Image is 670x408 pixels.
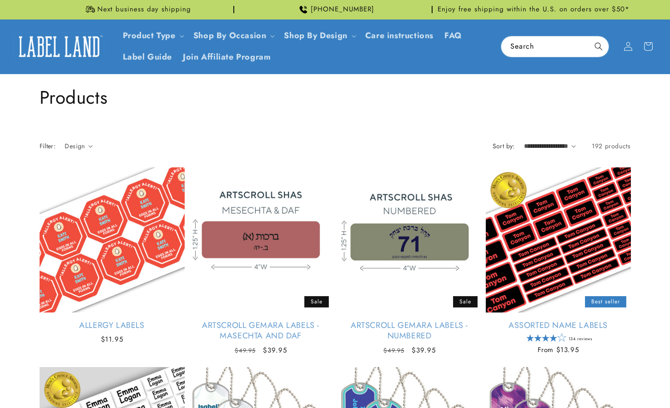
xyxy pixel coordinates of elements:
[97,5,191,14] span: Next business day shipping
[360,25,439,46] a: Care instructions
[439,25,468,46] a: FAQ
[188,25,279,46] summary: Shop By Occasion
[444,30,462,41] span: FAQ
[589,36,609,56] button: Search
[177,46,276,68] a: Join Affiliate Program
[365,30,433,41] span: Care instructions
[65,141,85,151] span: Design
[117,25,188,46] summary: Product Type
[40,320,185,331] a: Allergy Labels
[10,29,108,64] a: Label Land
[493,141,515,151] label: Sort by:
[123,30,176,41] a: Product Type
[123,52,172,62] span: Label Guide
[40,141,56,151] h2: Filter:
[311,5,374,14] span: [PHONE_NUMBER]
[337,320,482,342] a: Artscroll Gemara Labels - Numbered
[592,141,630,151] span: 192 products
[188,320,333,342] a: Artscroll Gemara Labels - Masechta and Daf
[278,25,359,46] summary: Shop By Design
[14,32,105,60] img: Label Land
[284,30,347,41] a: Shop By Design
[183,52,271,62] span: Join Affiliate Program
[193,30,267,41] span: Shop By Occasion
[438,5,630,14] span: Enjoy free shipping within the U.S. on orders over $50*
[117,46,178,68] a: Label Guide
[486,320,631,331] a: Assorted Name Labels
[65,141,93,151] summary: Design (0 selected)
[40,86,631,109] h1: Products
